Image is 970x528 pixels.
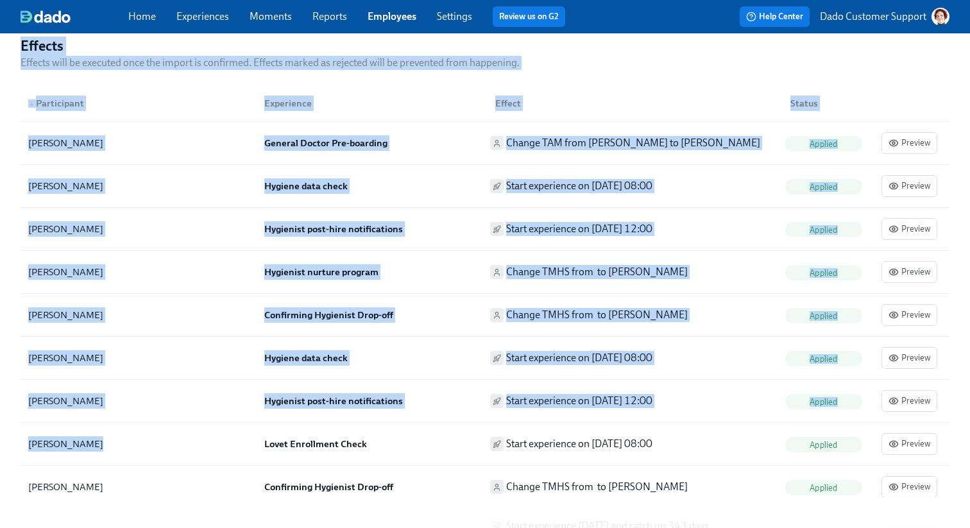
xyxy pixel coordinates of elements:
[746,10,803,23] span: Help Center
[889,180,930,192] span: Preview
[802,440,845,450] span: Applied
[264,395,403,407] strong: Hygienist post-hire notifications
[881,132,937,154] button: Preview
[21,10,128,23] a: dado
[820,10,926,24] p: Dado Customer Support
[506,480,688,494] p: Change TMHS from to [PERSON_NAME]
[250,10,292,22] a: Moments
[21,423,949,466] div: [PERSON_NAME]Lovet Enrollment CheckStart experience on [DATE] 08:00AppliedPreview
[28,221,249,237] div: [PERSON_NAME]
[254,90,485,116] div: Experience
[506,437,652,451] p: Start experience on [DATE] 08:00
[264,481,393,493] strong: Confirming Hygienist Drop-off
[506,394,652,408] p: Start experience on [DATE] 12:00
[889,266,930,278] span: Preview
[881,261,937,283] button: Preview
[780,90,876,116] div: Status
[881,476,937,498] button: Preview
[881,390,937,412] button: Preview
[889,395,930,407] span: Preview
[437,10,472,22] a: Settings
[23,96,254,111] div: Participant
[802,483,845,493] span: Applied
[802,354,845,364] span: Applied
[21,10,71,23] img: dado
[499,10,559,23] a: Review us on G2
[28,307,249,323] div: [PERSON_NAME]
[264,180,348,192] strong: Hygiene data check
[264,352,348,364] strong: Hygiene data check
[490,265,504,279] span: Change supporting actor
[312,10,347,22] a: Reports
[128,10,156,22] a: Home
[889,223,930,235] span: Preview
[820,8,949,26] button: Dado Customer Support
[21,37,520,56] h4: Effects
[802,182,845,192] span: Applied
[21,466,949,509] div: [PERSON_NAME]Confirming Hygienist Drop-offChange TMHS from to [PERSON_NAME]AppliedPreview
[259,96,485,111] div: Experience
[490,437,504,451] span: Enroll to experience
[740,6,810,27] button: Help Center
[28,101,35,107] span: ▲
[21,122,949,165] div: [PERSON_NAME]General Doctor Pre-boardingChange TAM from [PERSON_NAME] to [PERSON_NAME]AppliedPreview
[490,222,504,236] span: Enroll to experience
[28,264,249,280] div: [PERSON_NAME]
[506,265,688,279] p: Change TMHS from to [PERSON_NAME]
[889,309,930,321] span: Preview
[506,179,652,193] p: Start experience on [DATE] 08:00
[802,268,845,278] span: Applied
[506,351,652,365] p: Start experience on [DATE] 08:00
[889,438,930,450] span: Preview
[506,308,688,322] p: Change TMHS from to [PERSON_NAME]
[28,436,249,452] div: [PERSON_NAME]
[785,96,876,111] div: Status
[21,165,949,208] div: [PERSON_NAME]Hygiene data checkStart experience on [DATE] 08:00AppliedPreview
[490,96,780,111] div: Effect
[28,479,249,495] div: [PERSON_NAME]
[21,56,520,70] p: Effects will be executed once the import is confirmed. Effects marked as rejected will be prevent...
[368,10,416,22] a: Employees
[490,394,504,408] span: Enroll to experience
[881,218,937,240] button: Preview
[881,433,937,455] button: Preview
[21,337,949,380] div: [PERSON_NAME]Hygiene data checkStart experience on [DATE] 08:00AppliedPreview
[490,179,504,193] span: Enroll to experience
[21,294,949,337] div: [PERSON_NAME]Confirming Hygienist Drop-offChange TMHS from to [PERSON_NAME]AppliedPreview
[932,8,949,26] img: AATXAJw-nxTkv1ws5kLOi-TQIsf862R-bs_0p3UQSuGH=s96-c
[881,304,937,326] button: Preview
[28,393,249,409] div: [PERSON_NAME]
[802,225,845,235] span: Applied
[506,222,652,236] p: Start experience on [DATE] 12:00
[264,137,387,149] strong: General Doctor Pre-boarding
[176,10,229,22] a: Experiences
[802,139,845,149] span: Applied
[802,311,845,321] span: Applied
[881,347,937,369] button: Preview
[28,350,249,366] div: [PERSON_NAME]
[490,308,504,322] span: Change supporting actor
[23,90,254,116] div: ▲Participant
[485,90,780,116] div: Effect
[889,481,930,493] span: Preview
[802,397,845,407] span: Applied
[490,351,504,365] span: Enroll to experience
[490,480,504,494] span: Change supporting actor
[28,135,249,151] div: [PERSON_NAME]
[889,352,930,364] span: Preview
[506,136,760,150] p: Change TAM from [PERSON_NAME] to [PERSON_NAME]
[264,266,379,278] strong: Hygienist nurture program
[264,223,403,235] strong: Hygienist post-hire notifications
[889,137,930,149] span: Preview
[21,380,949,423] div: [PERSON_NAME]Hygienist post-hire notificationsStart experience on [DATE] 12:00AppliedPreview
[490,136,504,150] span: Change supporting actor
[264,438,367,450] strong: Lovet Enrollment Check
[881,175,937,197] button: Preview
[264,309,393,321] strong: Confirming Hygienist Drop-off
[493,6,565,27] button: Review us on G2
[21,251,949,294] div: [PERSON_NAME]Hygienist nurture programChange TMHS from to [PERSON_NAME]AppliedPreview
[28,178,249,194] div: [PERSON_NAME]
[21,208,949,251] div: [PERSON_NAME]Hygienist post-hire notificationsStart experience on [DATE] 12:00AppliedPreview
